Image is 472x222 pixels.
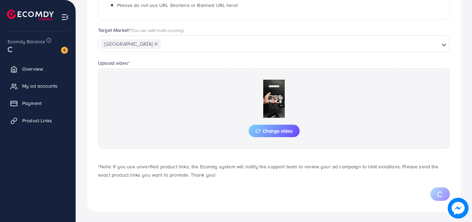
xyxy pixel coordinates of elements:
span: Overview [22,65,43,72]
div: Search for option [98,35,450,52]
span: Payment [22,100,42,107]
span: (You can add multi-country) [130,27,183,33]
label: Target Market [98,27,184,34]
label: Upload video [98,60,130,66]
img: image [61,47,68,54]
img: Preview Image [239,80,309,118]
a: My ad accounts [5,79,70,93]
p: *Note: If you use unverified product links, the Ecomdy system will notify the support team to rev... [98,162,450,179]
span: My ad accounts [22,82,58,89]
span: [GEOGRAPHIC_DATA] [101,39,161,49]
img: image [448,198,469,219]
a: Overview [5,62,70,76]
img: menu [61,13,69,21]
a: Product Links [5,114,70,127]
button: Change video [249,125,300,137]
input: Search for option [162,39,439,50]
span: Product Links [22,117,52,124]
button: Deselect Pakistan [154,42,158,46]
img: logo [7,10,54,20]
span: Please do not use URL Shortens or Banned URL here! [117,2,238,9]
span: Change video [256,128,293,133]
a: Payment [5,96,70,110]
span: Ecomdy Balance [8,38,45,45]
